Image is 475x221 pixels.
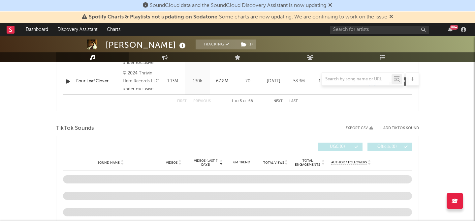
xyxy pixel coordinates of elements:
span: Sound Name [98,161,120,165]
span: Official ( 0 ) [372,145,402,149]
span: Videos (last 7 days) [192,159,219,167]
div: 99 + [450,25,458,30]
a: Discovery Assistant [53,23,102,36]
span: TikTok Sounds [56,124,94,132]
button: Export CSV [346,126,373,130]
button: Official(0) [367,143,412,151]
div: © 2024 Thrivin Here Records LLC under exclusive license to Warner Music Nashville [123,69,159,93]
button: (1) [237,40,256,49]
a: Dashboard [21,23,53,36]
button: First [177,99,187,103]
button: + Add TikTok Sound [373,126,419,130]
a: Charts [102,23,125,36]
span: to [235,100,238,103]
button: Next [273,99,283,103]
span: ( 1 ) [237,40,256,49]
span: UGC ( 0 ) [322,145,353,149]
input: Search by song name or URL [322,77,392,82]
button: Tracking [196,40,237,49]
button: UGC(0) [318,143,363,151]
input: Search for artists [330,26,429,34]
span: Total Engagements [294,159,321,167]
span: Author / Followers [331,160,367,165]
span: of [243,100,247,103]
span: Dismiss [389,14,393,20]
span: Dismiss [328,3,332,8]
div: [PERSON_NAME] [106,40,187,50]
span: SoundCloud data and the SoundCloud Discovery Assistant is now updating [150,3,326,8]
span: Spotify Charts & Playlists not updating on Sodatone [89,14,217,20]
div: 1 5 68 [224,97,260,105]
span: Videos [166,161,177,165]
button: 99+ [448,27,453,32]
span: : Some charts are now updating. We are continuing to work on the issue [89,14,387,20]
button: Last [289,99,298,103]
span: Total Views [263,161,284,165]
button: + Add TikTok Sound [380,126,419,130]
button: Previous [193,99,211,103]
div: 6M Trend [226,160,257,165]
